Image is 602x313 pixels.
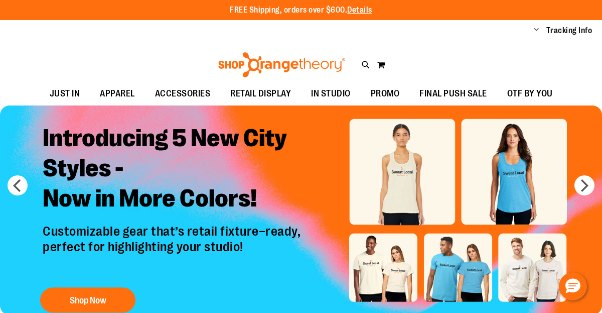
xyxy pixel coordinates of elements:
[371,82,400,105] span: PROMO
[361,82,410,106] a: PROMO
[155,82,211,105] span: ACCESSORIES
[50,82,80,105] span: JUST IN
[347,6,372,15] a: Details
[559,272,587,300] button: Hello, have a question? Let’s chat.
[507,82,553,105] span: OTF BY YOU
[145,82,221,106] a: ACCESSORIES
[90,82,145,106] a: APPAREL
[35,224,336,277] p: Customizable gear that’s retail fixture–ready, perfect for highlighting your studio!
[574,175,594,195] button: next
[220,82,301,106] a: RETAIL DISPLAY
[230,5,372,16] p: FREE Shipping, orders over $600.
[311,82,351,105] span: IN STUDIO
[419,82,487,105] span: FINAL PUSH SALE
[100,82,135,105] span: APPAREL
[409,82,497,106] a: FINAL PUSH SALE
[40,287,135,312] button: Shop Now
[546,25,592,36] a: Tracking Info
[230,82,291,105] span: RETAIL DISPLAY
[8,175,28,195] button: prev
[301,82,361,106] a: IN STUDIO
[534,26,539,36] button: Account menu
[497,82,563,106] a: OTF BY YOU
[217,52,347,77] img: Shop Orangetheory
[35,116,336,224] h2: Introducing 5 New City Styles - Now in More Colors!
[40,82,90,106] a: JUST IN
